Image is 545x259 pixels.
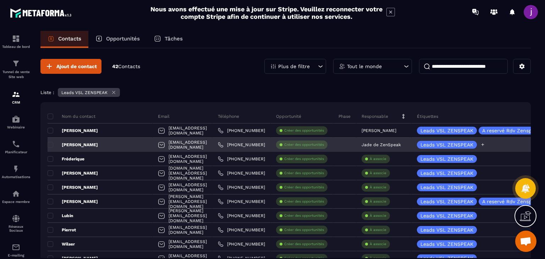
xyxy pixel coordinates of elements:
p: Tâches [165,35,183,42]
p: Créer des opportunités [284,128,324,133]
p: À associe [370,171,386,176]
p: À associe [370,156,386,161]
img: formation [12,90,20,99]
p: Leads VSL ZENSPEAK [420,213,473,218]
a: Tâches [147,31,190,48]
a: [PHONE_NUMBER] [218,213,265,219]
a: [PHONE_NUMBER] [218,170,265,176]
p: Liste : [40,90,54,95]
p: À associe [370,227,386,232]
p: Leads VSL ZENSPEAK [420,185,473,190]
a: Contacts [40,31,88,48]
p: Leads VSL ZENSPEAK [420,142,473,147]
a: [PHONE_NUMBER] [218,227,265,233]
p: Créer des opportunités [284,199,324,204]
p: Wilser [48,241,75,247]
a: formationformationTunnel de vente Site web [2,54,30,85]
p: Jade de ZenSpeak [362,142,401,147]
a: automationsautomationsAutomatisations [2,159,30,184]
a: Opportunités [88,31,147,48]
a: formationformationCRM [2,85,30,110]
p: Fréderique [48,156,84,162]
p: CRM [2,100,30,104]
p: Leads VSL ZENSPEAK [420,156,473,161]
p: [PERSON_NAME] [362,128,396,133]
p: A reservé Rdv Zenspeak [482,199,540,204]
p: Opportunités [106,35,140,42]
p: À associe [370,242,386,247]
p: Espace membre [2,200,30,204]
a: [PHONE_NUMBER] [218,142,265,148]
p: [PERSON_NAME] [48,142,98,148]
a: [PHONE_NUMBER] [218,241,265,247]
p: Créer des opportunités [284,227,324,232]
button: Ajout de contact [40,59,101,74]
img: formation [12,34,20,43]
a: social-networksocial-networkRéseaux Sociaux [2,209,30,238]
p: Lubin [48,213,73,219]
p: Contacts [58,35,81,42]
p: [PERSON_NAME] [48,199,98,204]
p: À associe [370,199,386,204]
h2: Nous avons effectué une mise à jour sur Stripe. Veuillez reconnecter votre compte Stripe afin de ... [150,5,383,20]
p: Nom du contact [48,114,95,119]
p: Pierrot [48,227,76,233]
p: Tableau de bord [2,45,30,49]
img: email [12,243,20,252]
p: [PERSON_NAME] [48,128,98,133]
a: automationsautomationsEspace membre [2,184,30,209]
p: Leads VSL ZENSPEAK [420,242,473,247]
p: Créer des opportunités [284,142,324,147]
p: Créer des opportunités [284,171,324,176]
a: [PHONE_NUMBER] [218,199,265,204]
p: E-mailing [2,253,30,257]
p: Réseaux Sociaux [2,225,30,232]
a: formationformationTableau de bord [2,29,30,54]
p: Tunnel de vente Site web [2,70,30,79]
p: À associe [370,185,386,190]
img: scheduler [12,140,20,148]
p: [PERSON_NAME] [48,184,98,190]
p: Créer des opportunités [284,213,324,218]
p: Tout le monde [347,64,382,69]
a: [PHONE_NUMBER] [218,128,265,133]
p: Leads VSL ZENSPEAK [420,171,473,176]
p: [PERSON_NAME] [48,170,98,176]
p: Email [158,114,170,119]
img: automations [12,115,20,123]
img: formation [12,59,20,68]
p: Webinaire [2,125,30,129]
p: Plus de filtre [278,64,310,69]
p: Leads VSL ZENSPEAK [420,227,473,232]
p: Créer des opportunités [284,156,324,161]
p: Créer des opportunités [284,242,324,247]
a: automationsautomationsWebinaire [2,110,30,134]
img: logo [10,6,74,20]
p: Automatisations [2,175,30,179]
p: Créer des opportunités [284,185,324,190]
span: Ajout de contact [56,63,97,70]
a: [PHONE_NUMBER] [218,184,265,190]
p: Leads VSL ZENSPEAK [61,90,108,95]
p: Opportunité [276,114,301,119]
p: Étiquettes [417,114,438,119]
p: Leads VSL ZENSPEAK [420,128,473,133]
p: Planificateur [2,150,30,154]
div: Ouvrir le chat [515,231,536,252]
p: Responsable [362,114,388,119]
a: [PHONE_NUMBER] [218,156,265,162]
a: schedulerschedulerPlanificateur [2,134,30,159]
img: automations [12,165,20,173]
p: À associe [370,213,386,218]
p: Téléphone [218,114,239,119]
span: Contacts [118,64,140,69]
p: A reservé Rdv Zenspeak [482,128,540,133]
p: 42 [112,63,140,70]
img: social-network [12,214,20,223]
p: Leads VSL ZENSPEAK [420,199,473,204]
p: Phase [338,114,351,119]
img: automations [12,189,20,198]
